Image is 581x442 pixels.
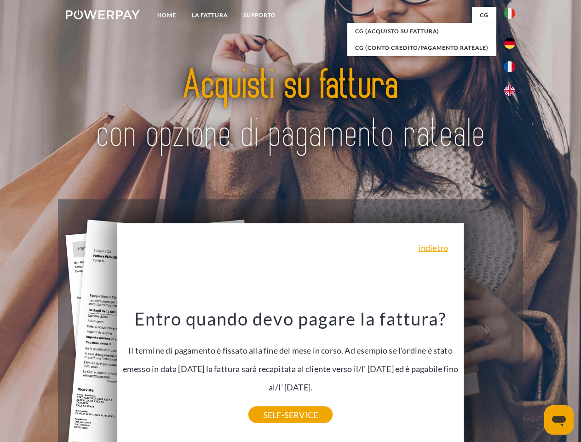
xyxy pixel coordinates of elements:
[184,7,236,23] a: LA FATTURA
[347,40,496,56] a: CG (Conto Credito/Pagamento rateale)
[236,7,284,23] a: Supporto
[88,44,493,176] img: title-powerpay_it.svg
[123,308,459,415] div: Il termine di pagamento è fissato alla fine del mese in corso. Ad esempio se l'ordine è stato eme...
[66,10,140,19] img: logo-powerpay-white.svg
[347,23,496,40] a: CG (Acquisto su fattura)
[544,405,574,435] iframe: Pulsante per aprire la finestra di messaggistica
[504,61,515,72] img: fr
[123,308,459,330] h3: Entro quando devo pagare la fattura?
[504,38,515,49] img: de
[150,7,184,23] a: Home
[504,85,515,96] img: en
[419,244,448,252] a: indietro
[472,7,496,23] a: CG
[248,407,333,423] a: SELF-SERVICE
[504,8,515,19] img: it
